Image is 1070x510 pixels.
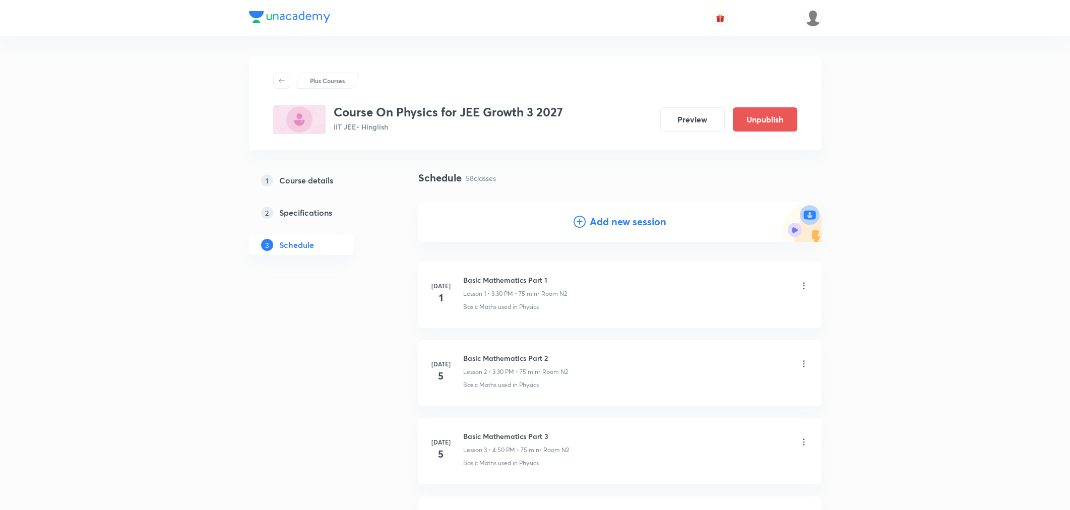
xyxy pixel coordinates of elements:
[310,76,345,85] p: Plus Courses
[249,203,386,223] a: 2Specifications
[261,207,273,219] p: 2
[431,437,451,447] h6: [DATE]
[431,281,451,290] h6: [DATE]
[537,289,567,298] p: • Room N2
[712,10,728,26] button: avatar
[463,289,537,298] p: Lesson 1 • 3:30 PM • 75 min
[463,353,568,363] h6: Basic Mathematics Part 2
[538,367,568,376] p: • Room N2
[418,170,462,185] h4: Schedule
[463,380,539,390] p: Basic Maths used in Physics
[463,302,539,311] p: Basic Maths used in Physics
[463,275,567,285] h6: Basic Mathematics Part 1
[431,447,451,462] h4: 5
[539,445,569,455] p: • Room N2
[463,445,539,455] p: Lesson 3 • 4:50 PM • 75 min
[463,431,569,441] h6: Basic Mathematics Part 3
[334,105,563,119] h3: Course On Physics for JEE Growth 3 2027
[716,14,725,23] img: avatar
[781,202,822,242] img: Add
[279,174,333,186] h5: Course details
[466,173,496,183] p: 58 classes
[249,11,330,23] img: Company Logo
[463,459,539,468] p: Basic Maths used in Physics
[249,11,330,26] a: Company Logo
[334,121,563,132] p: IIT JEE • Hinglish
[273,105,326,134] img: 853C0E21-55C7-4406-AB4C-92E9536FD0C1_plus.png
[590,214,666,229] h4: Add new session
[261,174,273,186] p: 1
[660,107,725,132] button: Preview
[733,107,797,132] button: Unpublish
[249,170,386,190] a: 1Course details
[261,239,273,251] p: 3
[279,239,314,251] h5: Schedule
[804,10,822,27] img: Vivek Patil
[431,359,451,368] h6: [DATE]
[279,207,332,219] h5: Specifications
[431,290,451,305] h4: 1
[431,368,451,384] h4: 5
[463,367,538,376] p: Lesson 2 • 3:30 PM • 75 min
